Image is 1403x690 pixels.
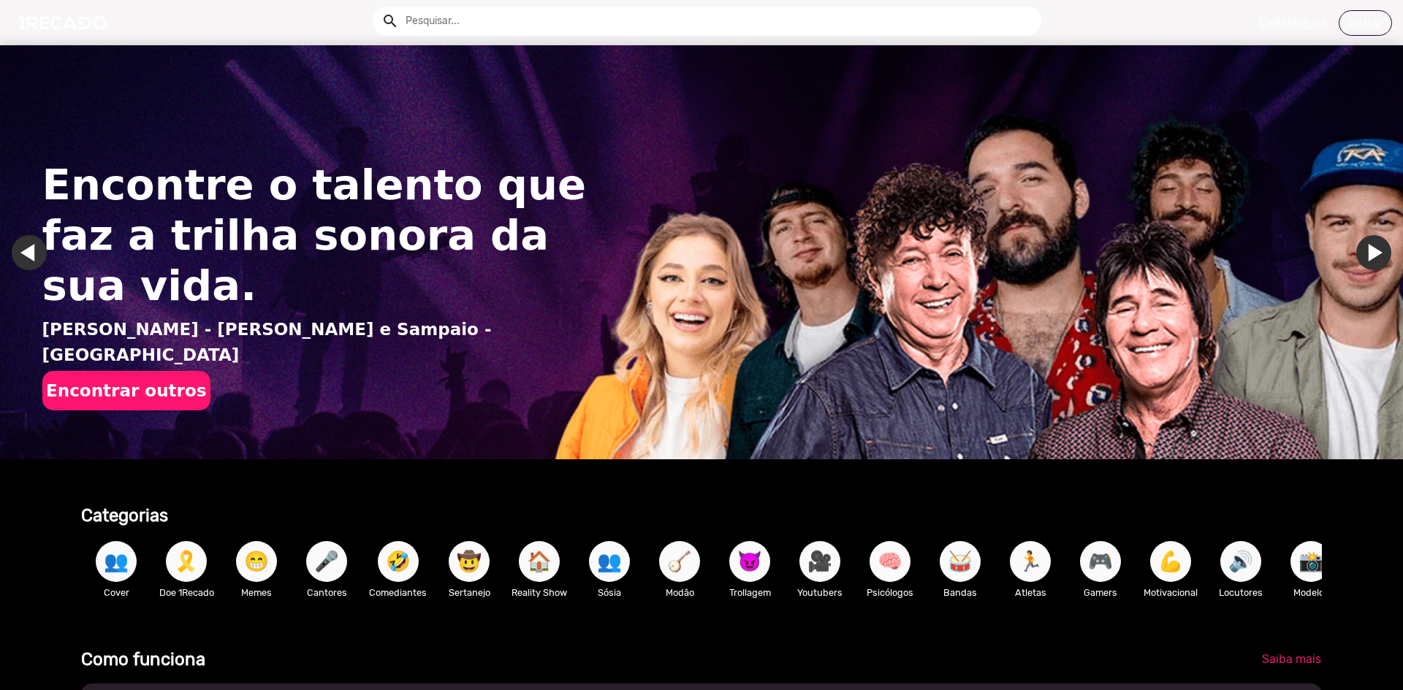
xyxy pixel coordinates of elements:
[519,541,560,582] button: 🏠
[1080,541,1121,582] button: 🎮
[449,541,490,582] button: 🤠
[597,541,622,582] span: 👥
[1220,541,1261,582] button: 🔊
[1213,586,1269,599] p: Locutores
[1073,586,1128,599] p: Gamers
[737,541,762,582] span: 😈
[722,586,777,599] p: Trollagem
[1228,541,1253,582] span: 🔊
[870,541,910,582] button: 🧠
[104,541,129,582] span: 👥
[1250,646,1333,672] a: Saiba mais
[88,586,144,599] p: Cover
[395,7,1041,36] input: Pesquisar...
[159,586,214,599] p: Doe 1Recado
[12,235,47,270] a: Ir para o último slide
[512,586,567,599] p: Reality Show
[799,541,840,582] button: 🎥
[166,541,207,582] button: 🎗️
[729,541,770,582] button: 😈
[1262,652,1321,666] span: Saiba mais
[376,7,402,33] button: Example home icon
[174,541,199,582] span: 🎗️
[807,541,832,582] span: 🎥
[1259,15,1327,29] u: Cadastre-se
[42,371,210,410] button: Encontrar outros
[42,160,604,311] h1: Encontre o talento que faz a trilha sonora da sua vida.
[378,541,419,582] button: 🤣
[932,586,988,599] p: Bandas
[652,586,707,599] p: Modão
[236,541,277,582] button: 😁
[441,586,497,599] p: Sertanejo
[81,649,205,670] b: Como funciona
[589,541,630,582] button: 👥
[369,586,427,599] p: Comediantes
[792,586,848,599] p: Youtubers
[386,541,411,582] span: 🤣
[582,586,637,599] p: Sósia
[314,541,339,582] span: 🎤
[1018,541,1043,582] span: 🏃
[457,541,482,582] span: 🤠
[1088,541,1113,582] span: 🎮
[667,541,692,582] span: 🪕
[1290,541,1331,582] button: 📸
[229,586,284,599] p: Memes
[1356,235,1391,270] a: Ir para o próximo slide
[81,505,168,526] b: Categorias
[381,12,399,30] mat-icon: Example home icon
[1283,586,1339,599] p: Modelos
[948,541,973,582] span: 🥁
[1158,541,1183,582] span: 💪
[244,541,269,582] span: 😁
[306,541,347,582] button: 🎤
[1339,10,1392,36] a: Entrar
[1299,541,1323,582] span: 📸
[862,586,918,599] p: Psicólogos
[659,541,700,582] button: 🪕
[1003,586,1058,599] p: Atletas
[940,541,981,582] button: 🥁
[878,541,902,582] span: 🧠
[1010,541,1051,582] button: 🏃
[96,541,137,582] button: 👥
[1143,586,1198,599] p: Motivacional
[1150,541,1191,582] button: 💪
[299,586,354,599] p: Cantores
[42,317,604,367] p: [PERSON_NAME] - [PERSON_NAME] e Sampaio - [GEOGRAPHIC_DATA]
[527,541,552,582] span: 🏠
